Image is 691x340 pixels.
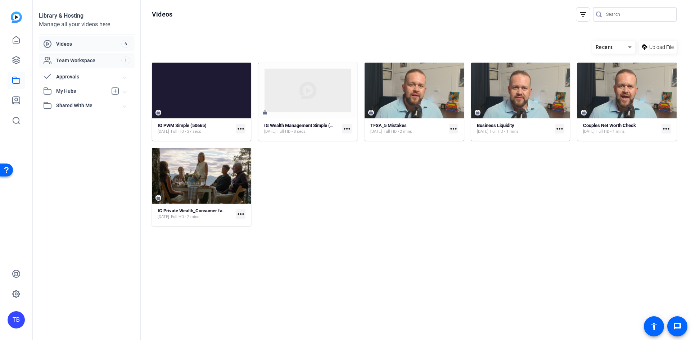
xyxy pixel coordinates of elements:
mat-expansion-panel-header: My Hubs [39,84,135,98]
strong: IG Private Wealth_Consumer facing_EN_FINAL [158,208,254,213]
span: Team Workspace [56,57,121,64]
span: Full HD - 2 mins [171,214,199,220]
span: 6 [121,40,130,48]
span: 1 [121,56,130,64]
span: [DATE] [370,129,382,135]
span: Shared With Me [56,102,123,109]
mat-icon: more_horiz [449,124,458,133]
mat-icon: accessibility [650,322,658,331]
div: TB [8,311,25,328]
span: [DATE] [477,129,488,135]
mat-expansion-panel-header: Shared With Me [39,98,135,113]
span: Full HD - 1 mins [596,129,625,135]
img: blue-gradient.svg [11,12,22,23]
span: Upload File [649,44,674,51]
span: My Hubs [56,87,107,95]
a: TFSA_5 Mistakes[DATE]Full HD - 2 mins [370,123,446,135]
a: IG Private Wealth_Consumer facing_EN_FINAL[DATE]Full HD - 2 mins [158,208,233,220]
span: [DATE] [158,129,169,135]
a: IG PWM Simple (50665)[DATE]Full HD - 27 secs [158,123,233,135]
span: Full HD - 27 secs [171,129,201,135]
span: Full HD - 2 mins [384,129,412,135]
span: [DATE] [158,214,169,220]
mat-icon: more_horiz [555,124,564,133]
mat-expansion-panel-header: Approvals [39,69,135,84]
strong: Business Liquidity [477,123,514,128]
mat-icon: filter_list [579,10,587,19]
mat-icon: more_horiz [342,124,352,133]
strong: TFSA_5 Mistakes [370,123,407,128]
span: Videos [56,40,121,47]
mat-icon: more_horiz [236,124,245,133]
strong: Couples Net Worth Check [583,123,636,128]
a: Business Liquidity[DATE]Full HD - 1 mins [477,123,552,135]
a: Couples Net Worth Check[DATE]Full HD - 1 mins [583,123,659,135]
span: Recent [596,44,613,50]
span: Approvals [56,73,123,81]
div: Library & Hosting [39,12,135,20]
mat-icon: message [673,322,682,331]
div: Manage all your videos here [39,20,135,29]
strong: IG Wealth Management Simple (50534) [264,123,344,128]
span: Full HD - 1 mins [490,129,519,135]
span: [DATE] [264,129,276,135]
button: Upload File [639,41,677,54]
span: [DATE] [583,129,595,135]
strong: IG PWM Simple (50665) [158,123,207,128]
input: Search [606,10,671,19]
a: IG Wealth Management Simple (50534)[DATE]Full HD - 8 secs [264,123,340,135]
mat-icon: more_horiz [236,209,245,219]
mat-icon: more_horiz [661,124,671,133]
span: Full HD - 8 secs [277,129,306,135]
h1: Videos [152,10,172,19]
